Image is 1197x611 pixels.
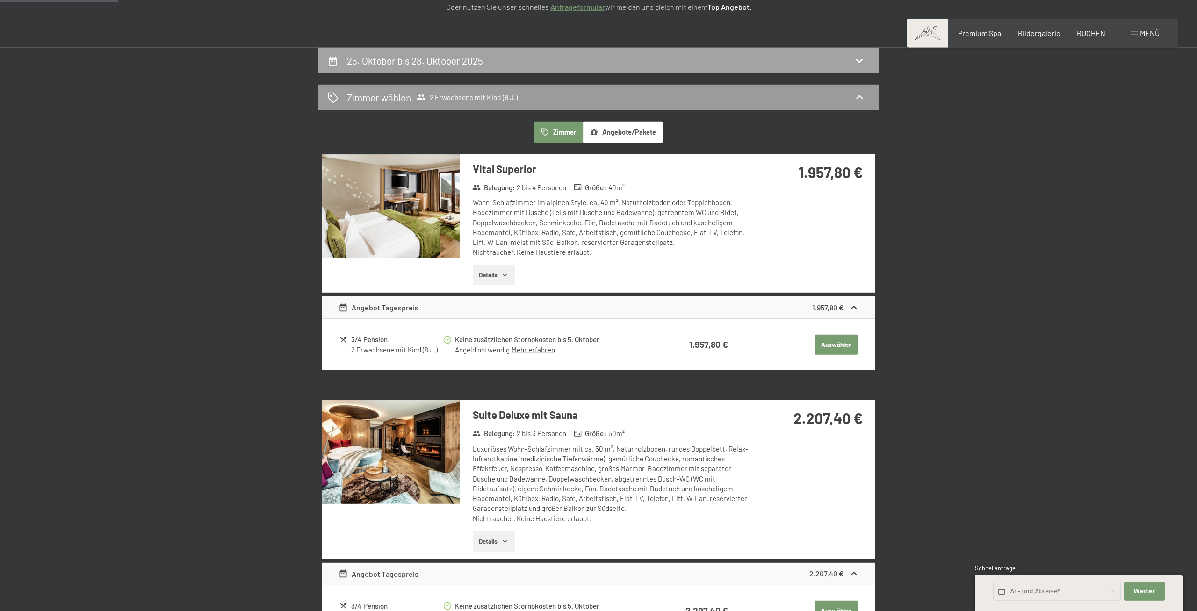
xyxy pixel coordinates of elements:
a: Bildergalerie [1018,29,1060,37]
button: Weiter [1124,582,1164,601]
div: Keine zusätzlichen Stornokosten bis 5. Oktober [455,334,649,345]
div: Angebot Tagespreis [339,568,419,580]
a: Anfrageformular [550,2,605,11]
div: Angeld notwendig. [455,345,649,355]
div: Angebot Tagespreis2.207,40 € [322,563,875,585]
span: 50 m² [608,429,625,438]
strong: 2.207,40 € [809,569,844,578]
h2: 25. Oktober bis 28. Oktober 2025 [347,55,483,66]
strong: 1.957,80 € [812,303,844,312]
div: Angebot Tagespreis [339,302,419,313]
strong: Größe : [574,429,606,438]
h3: Vital Superior [473,162,751,176]
strong: 1.957,80 € [799,163,863,181]
a: Premium Spa [958,29,1001,37]
h2: Zimmer wählen [347,91,411,104]
strong: Belegung : [472,183,515,193]
button: Angebote/Pakete [583,122,663,143]
span: 40 m² [608,183,625,193]
div: Wohn-Schlafzimmer im alpinen Style, ca. 40 m², Naturholzboden oder Teppichboden, Badezimmer mit D... [473,198,751,258]
div: 3/4 Pension [351,334,442,345]
span: 2 bis 4 Personen [517,183,566,193]
h3: Suite Deluxe mit Sauna [473,408,751,422]
img: mss_renderimg.php [322,400,460,504]
strong: Belegung : [472,429,515,438]
span: Menü [1140,29,1160,37]
div: 2 Erwachsene mit Kind (8 J.) [351,345,442,355]
img: mss_renderimg.php [322,154,460,258]
button: Details [473,531,515,552]
strong: Größe : [574,183,606,193]
a: Mehr erfahren [512,345,555,354]
strong: Top Angebot. [707,2,751,11]
span: 2 bis 3 Personen [517,429,566,438]
span: Schnellanfrage [975,564,1016,572]
div: Luxuriöses Wohn-Schlafzimmer mit ca. 50 m², Naturholzboden, rundes Doppelbett, Relax-Infrarotkabi... [473,444,751,524]
button: Details [473,265,515,286]
a: BUCHEN [1077,29,1105,37]
button: Auswählen [815,335,858,355]
span: 2 Erwachsene mit Kind (8 J.) [417,93,518,102]
div: Angebot Tagespreis1.957,80 € [322,296,875,319]
span: Weiter [1133,587,1155,596]
button: Zimmer [534,122,583,143]
strong: 1.957,80 € [689,339,728,350]
strong: 2.207,40 € [793,409,863,427]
